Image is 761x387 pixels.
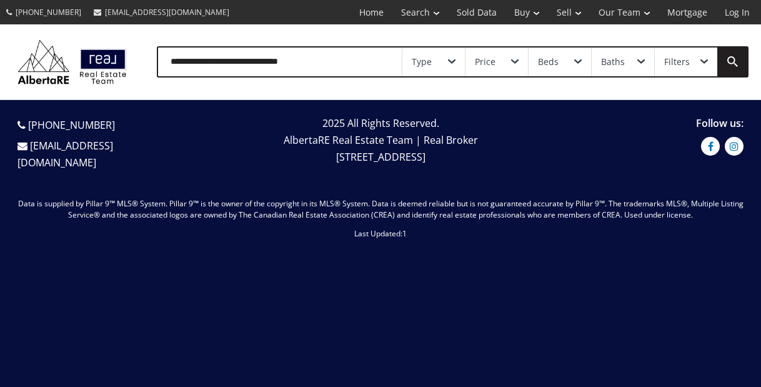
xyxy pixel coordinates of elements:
[12,37,132,87] img: Logo
[18,198,744,220] span: Data is supplied by Pillar 9™ MLS® System. Pillar 9™ is the owner of the copyright in its MLS® Sy...
[538,58,559,66] div: Beds
[202,115,560,166] p: 2025 All Rights Reserved. AlbertaRE Real Estate Team | Real Broker
[289,209,693,220] span: Real Estate Association (CREA) and identify real estate professionals who are members of CREA. Us...
[16,7,81,18] span: [PHONE_NUMBER]
[412,58,432,66] div: Type
[28,118,115,132] a: [PHONE_NUMBER]
[336,150,425,164] span: [STREET_ADDRESS]
[696,116,744,130] span: Follow us:
[87,1,236,24] a: [EMAIL_ADDRESS][DOMAIN_NAME]
[12,228,749,239] p: Last Updated:
[601,58,625,66] div: Baths
[105,7,229,18] span: [EMAIL_ADDRESS][DOMAIN_NAME]
[475,58,495,66] div: Price
[664,58,690,66] div: Filters
[17,139,113,169] a: [EMAIL_ADDRESS][DOMAIN_NAME]
[402,228,407,239] span: 1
